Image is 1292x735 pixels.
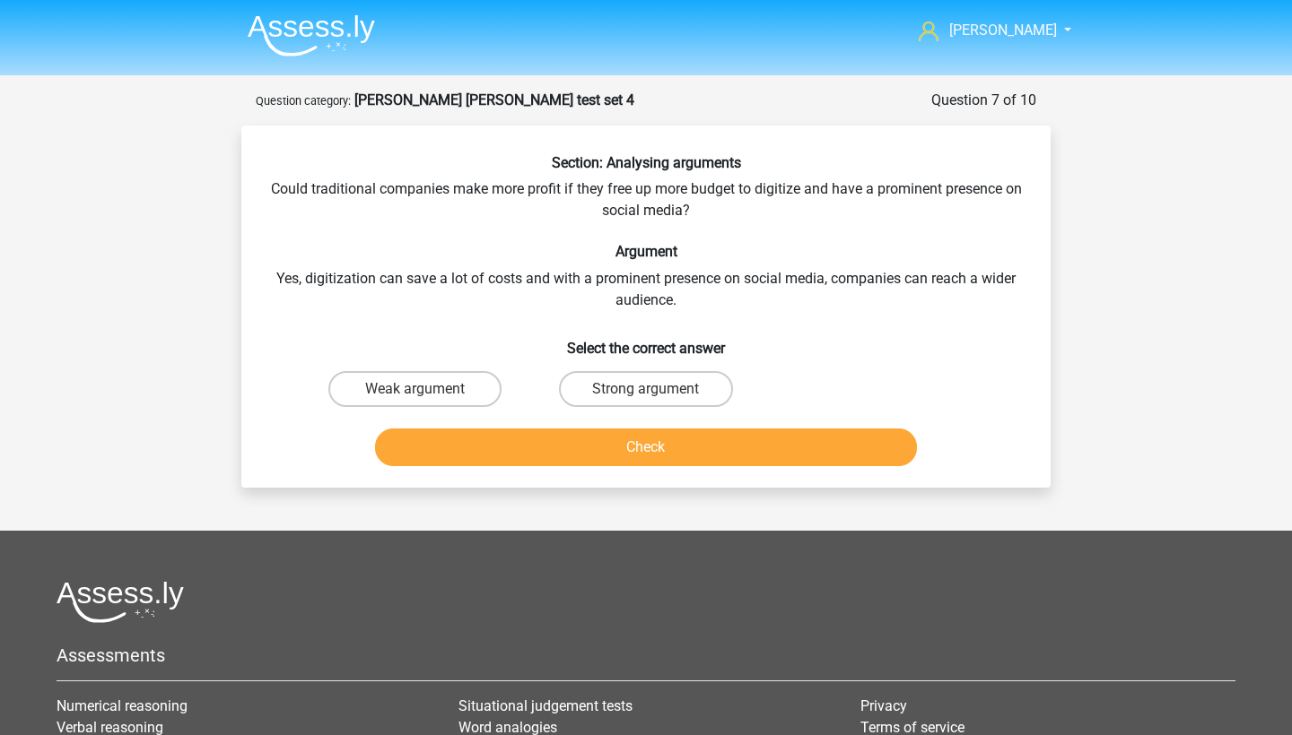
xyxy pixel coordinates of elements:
a: Numerical reasoning [57,697,188,714]
img: Assessly [248,14,375,56]
img: Assessly logo [57,581,184,623]
a: Situational judgement tests [458,697,633,714]
h6: Section: Analysing arguments [270,154,1022,171]
button: Check [375,428,918,466]
h5: Assessments [57,644,1235,666]
div: Question 7 of 10 [931,90,1036,111]
div: Could traditional companies make more profit if they free up more budget to digitize and have a p... [249,154,1043,473]
a: [PERSON_NAME] [912,20,1059,41]
strong: [PERSON_NAME] [PERSON_NAME] test set 4 [354,91,634,108]
label: Strong argument [559,371,732,407]
small: Question category: [256,94,351,108]
span: [PERSON_NAME] [949,22,1057,39]
h6: Select the correct answer [270,325,1022,357]
label: Weak argument [328,371,502,407]
a: Privacy [860,697,907,714]
h6: Argument [270,243,1022,260]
